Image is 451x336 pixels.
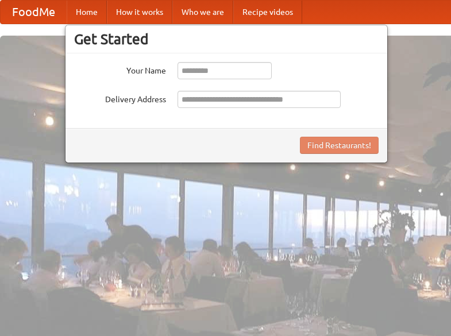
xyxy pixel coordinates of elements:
[74,62,166,76] label: Your Name
[1,1,67,24] a: FoodMe
[233,1,302,24] a: Recipe videos
[300,137,379,154] button: Find Restaurants!
[74,30,379,48] h3: Get Started
[172,1,233,24] a: Who we are
[67,1,107,24] a: Home
[107,1,172,24] a: How it works
[74,91,166,105] label: Delivery Address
